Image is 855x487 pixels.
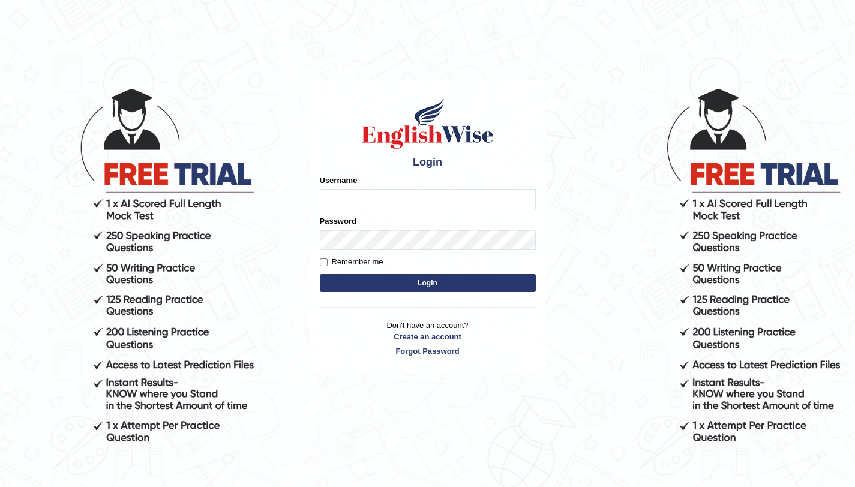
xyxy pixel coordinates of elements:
p: Don't have an account? [320,320,536,357]
img: Logo of English Wise sign in for intelligent practice with AI [359,97,496,151]
button: Login [320,274,536,292]
a: Create an account [320,331,536,342]
label: Password [320,215,356,227]
label: Remember me [320,256,383,268]
h4: Login [320,157,536,169]
a: Forgot Password [320,345,536,357]
label: Username [320,175,358,186]
input: Remember me [320,258,328,266]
